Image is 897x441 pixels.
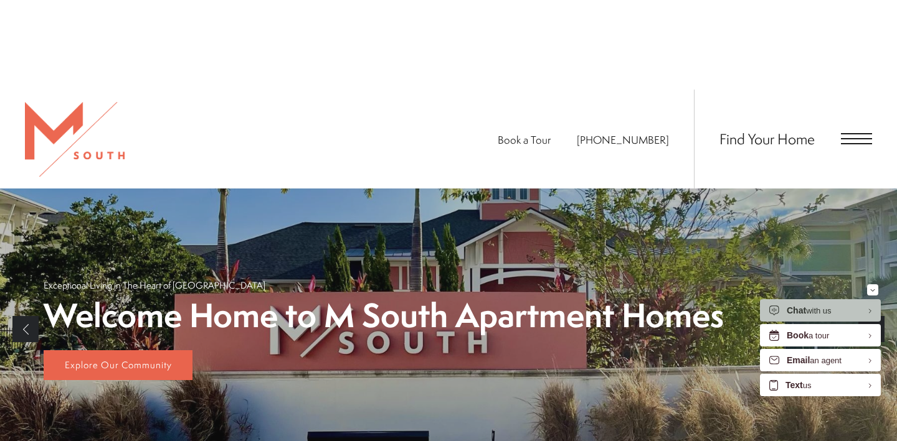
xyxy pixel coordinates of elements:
span: [PHONE_NUMBER] [577,132,669,147]
p: Exceptional Living in The Heart of [GEOGRAPHIC_DATA] [44,279,265,292]
span: Explore Our Community [65,358,172,371]
p: Welcome Home to M South Apartment Homes [44,298,724,333]
a: Find Your Home [719,129,815,149]
img: MSouth [25,102,125,177]
a: Book a Tour [498,132,551,147]
a: Explore Our Community [44,350,192,380]
a: Previous [12,316,39,342]
button: Open Menu [841,133,872,144]
a: Call Us at 813-570-8014 [577,132,669,147]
